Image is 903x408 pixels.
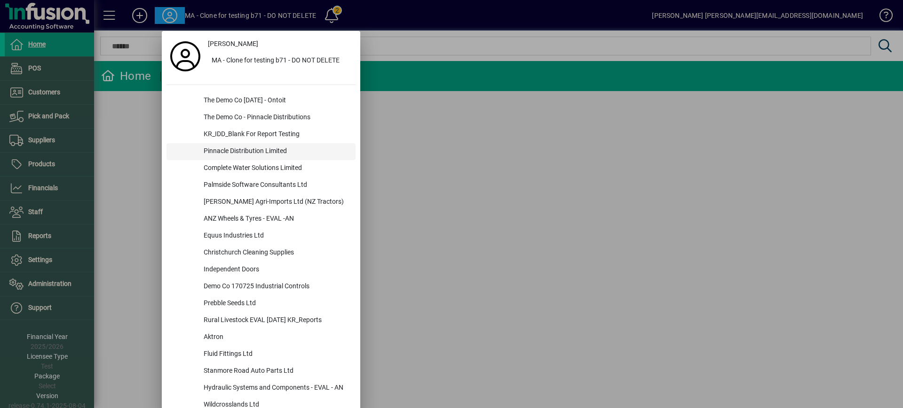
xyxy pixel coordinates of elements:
[196,380,356,397] div: Hydraulic Systems and Components - EVAL - AN
[166,312,356,329] button: Rural Livestock EVAL [DATE] KR_Reports
[196,177,356,194] div: Palmside Software Consultants Ltd
[196,295,356,312] div: Prebble Seeds Ltd
[166,109,356,126] button: The Demo Co - Pinnacle Distributions
[166,126,356,143] button: KR_IDD_Blank For Report Testing
[196,126,356,143] div: KR_IDD_Blank For Report Testing
[196,211,356,228] div: ANZ Wheels & Tyres - EVAL -AN
[196,363,356,380] div: Stanmore Road Auto Parts Ltd
[166,295,356,312] button: Prebble Seeds Ltd
[166,177,356,194] button: Palmside Software Consultants Ltd
[166,211,356,228] button: ANZ Wheels & Tyres - EVAL -AN
[196,109,356,126] div: The Demo Co - Pinnacle Distributions
[166,245,356,262] button: Christchurch Cleaning Supplies
[166,160,356,177] button: Complete Water Solutions Limited
[166,278,356,295] button: Demo Co 170725 Industrial Controls
[166,194,356,211] button: [PERSON_NAME] Agri-Imports Ltd (NZ Tractors)
[204,36,356,53] a: [PERSON_NAME]
[196,346,356,363] div: Fluid Fittings Ltd
[166,228,356,245] button: Equus Industries Ltd
[166,329,356,346] button: Aktron
[166,380,356,397] button: Hydraulic Systems and Components - EVAL - AN
[166,143,356,160] button: Pinnacle Distribution Limited
[196,143,356,160] div: Pinnacle Distribution Limited
[196,92,356,109] div: The Demo Co [DATE] - Ontoit
[166,48,204,65] a: Profile
[196,262,356,278] div: Independent Doors
[196,329,356,346] div: Aktron
[166,363,356,380] button: Stanmore Road Auto Parts Ltd
[196,228,356,245] div: Equus Industries Ltd
[196,194,356,211] div: [PERSON_NAME] Agri-Imports Ltd (NZ Tractors)
[208,39,258,49] span: [PERSON_NAME]
[196,312,356,329] div: Rural Livestock EVAL [DATE] KR_Reports
[196,160,356,177] div: Complete Water Solutions Limited
[166,262,356,278] button: Independent Doors
[204,53,356,69] button: MA - Clone for testing b71 - DO NOT DELETE
[166,92,356,109] button: The Demo Co [DATE] - Ontoit
[196,245,356,262] div: Christchurch Cleaning Supplies
[166,346,356,363] button: Fluid Fittings Ltd
[196,278,356,295] div: Demo Co 170725 Industrial Controls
